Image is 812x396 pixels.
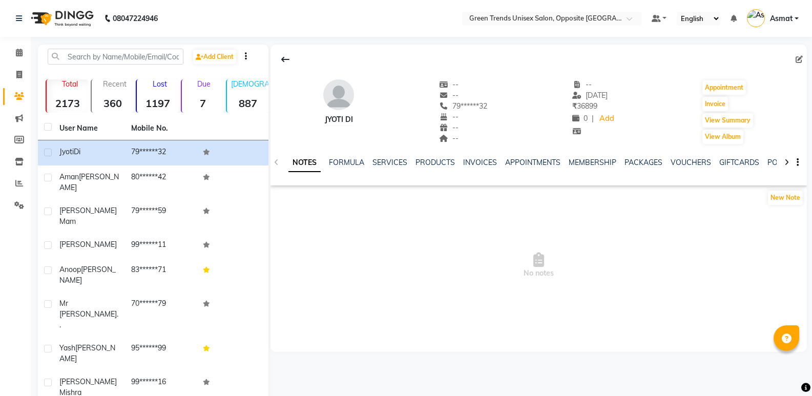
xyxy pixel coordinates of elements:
button: Invoice [702,97,728,111]
img: avatar [323,79,354,110]
span: -- [440,91,459,100]
span: 0 [572,114,588,123]
strong: 2173 [47,97,89,110]
a: MEMBERSHIP [569,158,616,167]
img: logo [26,4,96,33]
span: -- [440,123,459,132]
a: INVOICES [463,158,497,167]
p: Due [184,79,224,89]
a: VOUCHERS [671,158,711,167]
span: Anoop [59,265,81,274]
p: Lost [141,79,179,89]
a: GIFTCARDS [719,158,759,167]
a: POINTS [767,158,794,167]
a: Add Client [193,50,236,64]
th: Mobile No. [125,117,197,140]
a: PACKAGES [624,158,662,167]
button: View Summary [702,113,753,128]
span: No notes [270,214,807,317]
span: mr [PERSON_NAME] [59,299,117,319]
strong: 887 [227,97,269,110]
span: [PERSON_NAME] [59,265,116,285]
span: -- [440,80,459,89]
a: Add [598,112,616,126]
button: New Note [768,191,803,205]
span: [DATE] [572,91,608,100]
a: NOTES [288,154,321,172]
span: Aman [59,172,79,181]
th: User Name [53,117,125,140]
a: APPOINTMENTS [505,158,560,167]
b: 08047224946 [113,4,158,33]
a: SERVICES [372,158,407,167]
button: Appointment [702,80,746,95]
span: [PERSON_NAME] [59,172,119,192]
span: Yash [59,343,75,352]
div: Back to Client [275,50,296,69]
span: [PERSON_NAME] [59,377,117,386]
span: -- [572,80,592,89]
strong: 360 [92,97,134,110]
a: PRODUCTS [415,158,455,167]
p: Total [51,79,89,89]
span: [PERSON_NAME] [59,343,115,363]
span: -- [440,134,459,143]
img: Asmat [747,9,765,27]
div: Jyoti Di [323,114,354,125]
span: Jyoti [59,147,74,156]
button: View Album [702,130,743,144]
p: [DEMOGRAPHIC_DATA] [231,79,269,89]
input: Search by Name/Mobile/Email/Code [48,49,183,65]
span: -- [440,112,459,121]
strong: 7 [182,97,224,110]
span: | [592,113,594,124]
strong: 1197 [137,97,179,110]
span: 36899 [572,101,597,111]
span: Mam [59,217,76,226]
span: ₹ [572,101,577,111]
a: FORMULA [329,158,364,167]
span: Di [74,147,80,156]
p: Recent [96,79,134,89]
span: Asmat [770,13,793,24]
span: [PERSON_NAME] [59,206,117,215]
span: [PERSON_NAME] [59,240,117,249]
